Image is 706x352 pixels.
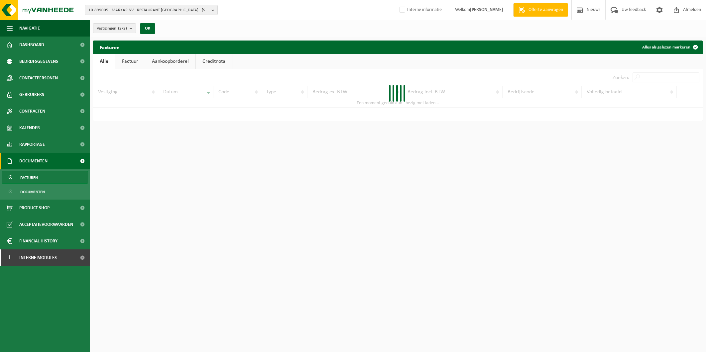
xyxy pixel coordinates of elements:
span: Documenten [20,186,45,198]
span: Acceptatievoorwaarden [19,216,73,233]
span: Kalender [19,120,40,136]
span: Financial History [19,233,58,249]
button: Vestigingen(2/2) [93,23,136,33]
h2: Facturen [93,41,126,53]
span: Bedrijfsgegevens [19,53,58,70]
span: I [7,249,13,266]
label: Interne informatie [398,5,442,15]
strong: [PERSON_NAME] [470,7,503,12]
count: (2/2) [118,26,127,31]
span: 10-899005 - MARKAR NV - RESTAURANT [GEOGRAPHIC_DATA] - [STREET_ADDRESS] [88,5,209,15]
a: Facturen [2,171,88,184]
span: Navigatie [19,20,40,37]
button: Alles als gelezen markeren [637,41,702,54]
a: Alle [93,54,115,69]
a: Aankoopborderel [145,54,195,69]
span: Facturen [20,171,38,184]
span: Offerte aanvragen [527,7,565,13]
span: Gebruikers [19,86,44,103]
a: Creditnota [196,54,232,69]
span: Product Shop [19,200,50,216]
span: Documenten [19,153,48,169]
span: Vestigingen [97,24,127,34]
span: Contactpersonen [19,70,58,86]
span: Interne modules [19,249,57,266]
span: Rapportage [19,136,45,153]
a: Documenten [2,185,88,198]
button: 10-899005 - MARKAR NV - RESTAURANT [GEOGRAPHIC_DATA] - [STREET_ADDRESS] [85,5,218,15]
span: Dashboard [19,37,44,53]
a: Offerte aanvragen [513,3,568,17]
span: Contracten [19,103,45,120]
button: OK [140,23,155,34]
a: Factuur [115,54,145,69]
